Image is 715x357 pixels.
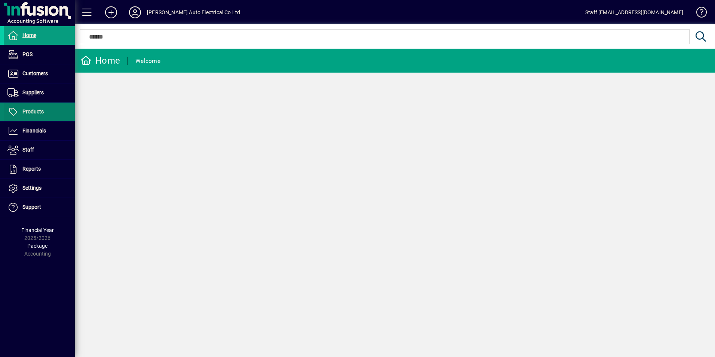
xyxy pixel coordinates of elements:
[4,122,75,140] a: Financials
[21,227,54,233] span: Financial Year
[691,1,706,26] a: Knowledge Base
[4,64,75,83] a: Customers
[4,198,75,217] a: Support
[22,89,44,95] span: Suppliers
[22,51,33,57] span: POS
[99,6,123,19] button: Add
[22,166,41,172] span: Reports
[4,103,75,121] a: Products
[4,141,75,159] a: Staff
[22,109,44,115] span: Products
[585,6,683,18] div: Staff [EMAIL_ADDRESS][DOMAIN_NAME]
[22,128,46,134] span: Financials
[147,6,240,18] div: [PERSON_NAME] Auto Electrical Co Ltd
[4,160,75,178] a: Reports
[80,55,120,67] div: Home
[22,185,42,191] span: Settings
[22,204,41,210] span: Support
[27,243,47,249] span: Package
[4,83,75,102] a: Suppliers
[123,6,147,19] button: Profile
[22,147,34,153] span: Staff
[22,70,48,76] span: Customers
[4,179,75,198] a: Settings
[22,32,36,38] span: Home
[135,55,160,67] div: Welcome
[4,45,75,64] a: POS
